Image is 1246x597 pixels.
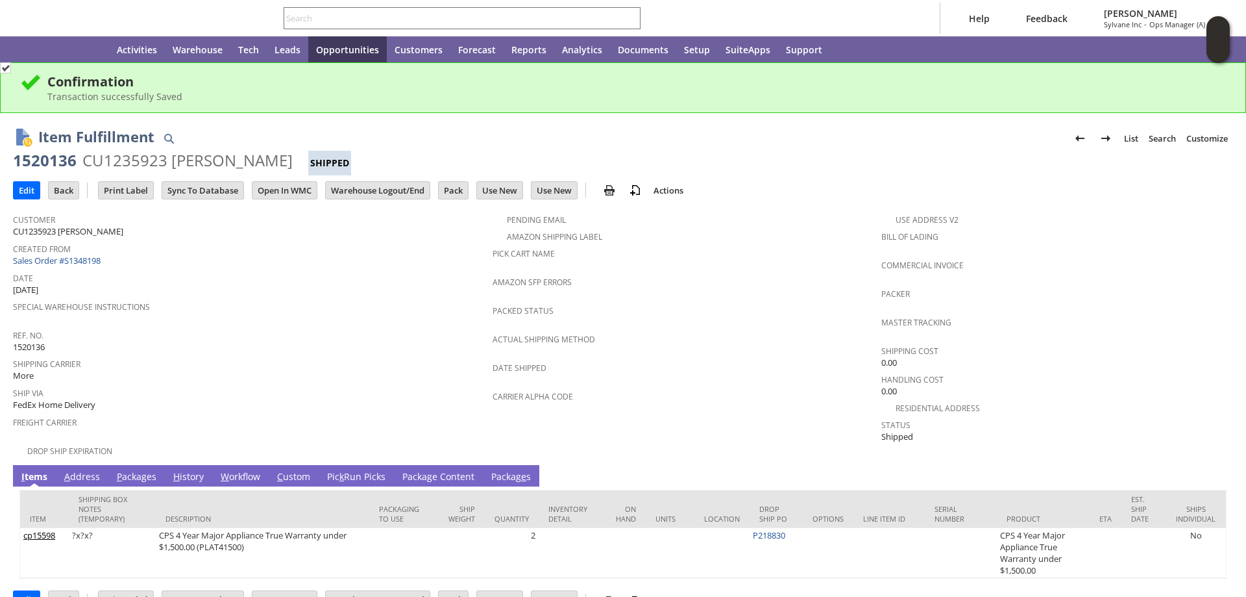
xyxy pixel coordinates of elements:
a: Pending Email [507,214,566,225]
a: Commercial Invoice [881,260,964,271]
a: Warehouse [165,36,230,62]
div: ETA [1099,514,1112,524]
h1: Item Fulfillment [38,126,154,147]
a: Ref. No. [13,330,43,341]
input: Open In WMC [252,182,317,199]
a: Opportunities [308,36,387,62]
div: CU1235923 [PERSON_NAME] [82,150,293,171]
a: Actual Shipping Method [493,334,595,345]
span: Shipped [881,431,913,443]
td: CPS 4 Year Major Appliance True Warranty under $1,500.00 (PLAT41500) [156,528,370,578]
span: Support [786,44,822,56]
a: Customize [1181,128,1233,149]
div: Ships Individual [1175,504,1216,524]
td: No [1166,528,1226,578]
div: Location [704,514,740,524]
input: Back [49,182,79,199]
div: Options [812,514,844,524]
a: Workflow [217,470,263,485]
span: H [173,470,180,483]
div: Description [165,514,360,524]
a: Residential Address [896,403,980,414]
a: Date Shipped [493,362,546,374]
span: FedEx Home Delivery [13,399,95,411]
input: Sync To Database [162,182,243,199]
div: 1520136 [13,150,77,171]
div: Item [30,514,59,524]
input: Pack [439,182,468,199]
svg: Shortcuts [55,42,70,57]
a: Packer [881,288,910,299]
span: Opportunities [316,44,379,56]
a: Use Address V2 [896,214,959,225]
div: Units [655,514,685,524]
div: Product [1007,514,1080,524]
td: ?x?x? [69,528,156,578]
span: [PERSON_NAME] [1104,7,1223,19]
span: Analytics [562,44,602,56]
a: Address [61,470,103,485]
a: Carrier Alpha Code [493,391,573,402]
span: C [277,470,283,483]
span: Sylvane Inc [1104,19,1142,29]
a: Package Content [399,470,478,485]
span: W [221,470,229,483]
span: Activities [117,44,157,56]
input: Warehouse Logout/End [326,182,430,199]
div: Shipping Box Notes (Temporary) [79,494,146,524]
a: PickRun Picks [324,470,389,485]
a: Home [78,36,109,62]
span: g [427,470,432,483]
a: Drop Ship Expiration [27,446,112,457]
span: Feedback [1026,12,1068,25]
a: Date [13,273,33,284]
span: CU1235923 [PERSON_NAME] [13,225,123,238]
svg: Search [622,10,638,26]
a: Bill Of Lading [881,231,938,242]
iframe: Click here to launch Oracle Guided Learning Help Panel [1206,16,1230,63]
a: Shipping Cost [881,346,938,357]
span: k [339,470,344,483]
a: Handling Cost [881,374,944,385]
img: Previous [1072,131,1088,146]
div: Quantity [495,514,529,524]
a: Search [1143,128,1181,149]
a: Forecast [450,36,504,62]
span: A [64,470,70,483]
div: On Hand [613,504,635,524]
span: - [1144,19,1147,29]
a: Setup [676,36,718,62]
a: Recent Records [16,36,47,62]
span: SuiteApps [726,44,770,56]
span: 1520136 [13,341,45,353]
span: Leads [275,44,300,56]
a: Custom [274,470,313,485]
a: Documents [610,36,676,62]
a: Shipping Carrier [13,359,80,370]
input: Use New [477,182,522,199]
input: Search [284,10,622,26]
a: Ship Via [13,388,43,399]
img: print.svg [602,183,617,198]
div: Inventory Detail [548,504,593,524]
a: List [1119,128,1143,149]
a: Amazon Shipping Label [507,231,602,242]
svg: Recent Records [23,42,39,57]
a: Master Tracking [881,317,951,328]
a: Packages [114,470,160,485]
a: Packages [488,470,534,485]
a: Unrolled view on [1210,468,1225,483]
a: Freight Carrier [13,417,77,428]
div: Serial Number [934,504,987,524]
span: Oracle Guided Learning Widget. To move around, please hold and drag [1206,40,1230,64]
span: 0.00 [881,357,897,369]
span: [DATE] [13,284,38,296]
a: SuiteApps [718,36,778,62]
span: Forecast [458,44,496,56]
a: cp15598 [23,529,55,541]
a: Reports [504,36,554,62]
td: CPS 4 Year Major Appliance True Warranty under $1,500.00 [997,528,1090,578]
span: Customers [395,44,443,56]
span: Help [969,12,990,25]
div: Ship Weight [445,504,475,524]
